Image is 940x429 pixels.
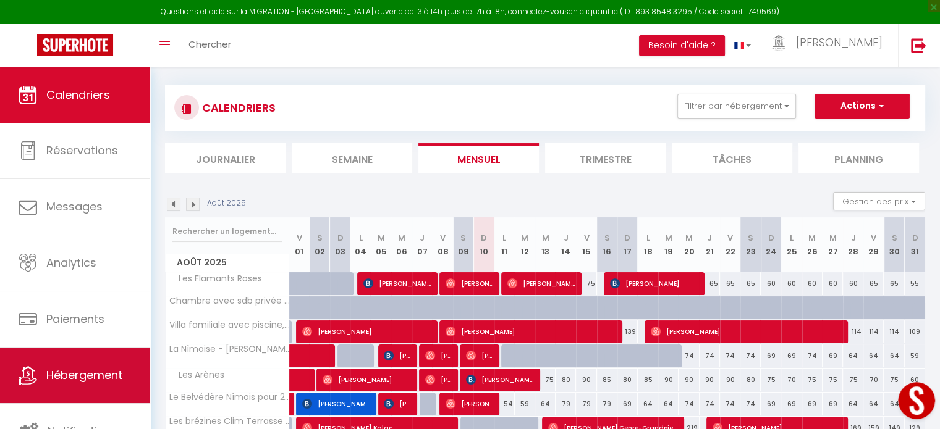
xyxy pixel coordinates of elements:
[863,344,884,367] div: 64
[323,368,411,391] span: [PERSON_NAME]
[392,217,412,272] th: 06
[720,272,740,295] div: 65
[172,220,282,243] input: Rechercher un logement...
[617,393,638,415] div: 69
[700,344,720,367] div: 74
[700,272,720,295] div: 65
[884,393,904,415] div: 64
[597,217,617,272] th: 16
[446,272,493,295] span: [PERSON_NAME]
[46,87,110,102] span: Calendriers
[679,369,699,391] div: 90
[564,232,569,244] abbr: J
[843,344,863,367] div: 64
[833,192,925,210] button: Gestion des prix
[542,232,549,244] abbr: M
[720,369,740,391] div: 90
[781,217,802,272] th: 25
[679,393,699,415] div: 74
[808,232,816,244] abbr: M
[302,320,431,343] span: [PERSON_NAME]
[905,272,925,295] div: 55
[453,217,473,272] th: 09
[302,392,370,415] span: [PERSON_NAME]
[167,417,291,426] span: Les brézines Clim Terrasse Piscine au cœur de Mus
[700,369,720,391] div: 90
[317,232,323,244] abbr: S
[638,217,658,272] th: 18
[863,320,884,343] div: 114
[761,344,781,367] div: 69
[597,369,617,391] div: 85
[658,217,679,272] th: 19
[651,320,841,343] span: [PERSON_NAME]
[440,232,446,244] abbr: V
[871,232,876,244] abbr: V
[535,217,556,272] th: 13
[371,217,391,272] th: 05
[617,369,638,391] div: 80
[679,217,699,272] th: 20
[638,369,658,391] div: 85
[167,369,227,382] span: Les Arènes
[679,344,699,367] div: 74
[597,393,617,415] div: 79
[748,232,753,244] abbr: S
[446,392,493,415] span: [PERSON_NAME]
[815,94,910,119] button: Actions
[720,393,740,415] div: 74
[911,38,926,53] img: logout
[823,344,843,367] div: 69
[583,232,589,244] abbr: V
[638,393,658,415] div: 64
[610,272,698,295] span: [PERSON_NAME]
[166,254,289,272] span: Août 2025
[535,393,556,415] div: 64
[843,217,863,272] th: 28
[521,232,528,244] abbr: M
[761,272,781,295] div: 60
[768,232,774,244] abbr: D
[167,296,291,306] span: Chambre avec sdb privée &Jacuzzi proche [GEOGRAPHIC_DATA]
[646,232,650,244] abbr: L
[199,94,276,122] h3: CALENDRIERS
[46,143,118,158] span: Réservations
[165,143,286,173] li: Journalier
[167,272,265,286] span: Les Flamants Roses
[884,320,904,343] div: 114
[617,320,638,343] div: 139
[905,217,925,272] th: 31
[781,272,802,295] div: 60
[740,272,761,295] div: 65
[466,344,493,367] span: [PERSON_NAME]
[823,217,843,272] th: 27
[292,143,412,173] li: Semaine
[576,369,596,391] div: 90
[556,217,576,272] th: 14
[289,217,310,272] th: 01
[884,217,904,272] th: 30
[740,369,761,391] div: 80
[481,232,487,244] abbr: D
[665,232,672,244] abbr: M
[576,217,596,272] th: 15
[891,232,897,244] abbr: S
[167,344,291,354] span: La Nîmoise - [PERSON_NAME] ·
[658,393,679,415] div: 64
[576,272,596,295] div: 75
[863,369,884,391] div: 70
[502,232,506,244] abbr: L
[378,232,385,244] abbr: M
[823,272,843,295] div: 60
[535,369,556,391] div: 75
[167,320,291,330] span: Villa familiale avec piscine, clim & baby-foot
[46,255,96,270] span: Analytics
[677,94,796,119] button: Filtrer par hébergement
[420,232,425,244] abbr: J
[556,393,576,415] div: 79
[515,393,535,415] div: 59
[363,272,431,295] span: [PERSON_NAME]
[350,217,371,272] th: 04
[46,199,103,214] span: Messages
[672,143,792,173] li: Tâches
